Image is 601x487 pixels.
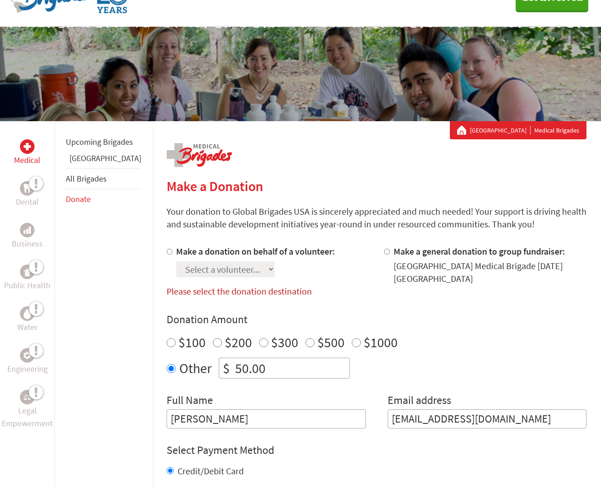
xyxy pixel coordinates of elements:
[14,154,40,167] p: Medical
[16,196,39,208] p: Dental
[167,443,586,457] h4: Select Payment Method
[178,334,206,351] label: $100
[388,393,451,409] label: Email address
[167,285,312,297] label: Please select the donation destination
[12,237,43,250] p: Business
[66,173,107,184] a: All Brigades
[225,334,252,351] label: $200
[179,358,212,379] label: Other
[66,132,141,152] li: Upcoming Brigades
[167,143,232,167] img: logo-medical.png
[66,137,133,147] a: Upcoming Brigades
[14,139,40,167] a: MedicalMedical
[2,390,53,430] a: Legal EmpowermentLegal Empowerment
[16,181,39,208] a: DentalDental
[167,393,213,409] label: Full Name
[66,189,141,209] li: Donate
[66,194,91,204] a: Donate
[20,223,34,237] div: Business
[24,352,31,359] img: Engineering
[24,143,31,150] img: Medical
[176,246,335,257] label: Make a donation on behalf of a volunteer:
[4,279,50,292] p: Public Health
[66,152,141,168] li: Panama
[457,126,579,135] div: Medical Brigades
[24,267,31,276] img: Public Health
[219,358,233,378] div: $
[7,348,48,375] a: EngineeringEngineering
[167,205,586,231] p: Your donation to Global Brigades USA is sincerely appreciated and much needed! Your support is dr...
[233,358,350,378] input: Enter Amount
[167,312,586,327] h4: Donation Amount
[167,409,366,428] input: Enter Full Name
[470,126,531,135] a: [GEOGRAPHIC_DATA]
[69,153,141,163] a: [GEOGRAPHIC_DATA]
[17,321,37,334] p: Water
[24,308,31,319] img: Water
[24,226,31,234] img: Business
[388,409,587,428] input: Your Email
[12,223,43,250] a: BusinessBusiness
[2,404,53,430] p: Legal Empowerment
[20,265,34,279] div: Public Health
[7,363,48,375] p: Engineering
[17,306,37,334] a: WaterWater
[317,334,345,351] label: $500
[364,334,398,351] label: $1000
[20,306,34,321] div: Water
[20,390,34,404] div: Legal Empowerment
[394,260,587,285] div: [GEOGRAPHIC_DATA] Medical Brigade [DATE] [GEOGRAPHIC_DATA]
[20,348,34,363] div: Engineering
[20,139,34,154] div: Medical
[4,265,50,292] a: Public HealthPublic Health
[177,465,244,477] label: Credit/Debit Card
[24,394,31,400] img: Legal Empowerment
[20,181,34,196] div: Dental
[394,246,565,257] label: Make a general donation to group fundraiser:
[271,334,298,351] label: $300
[66,168,141,189] li: All Brigades
[167,178,586,194] h2: Make a Donation
[24,184,31,192] img: Dental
